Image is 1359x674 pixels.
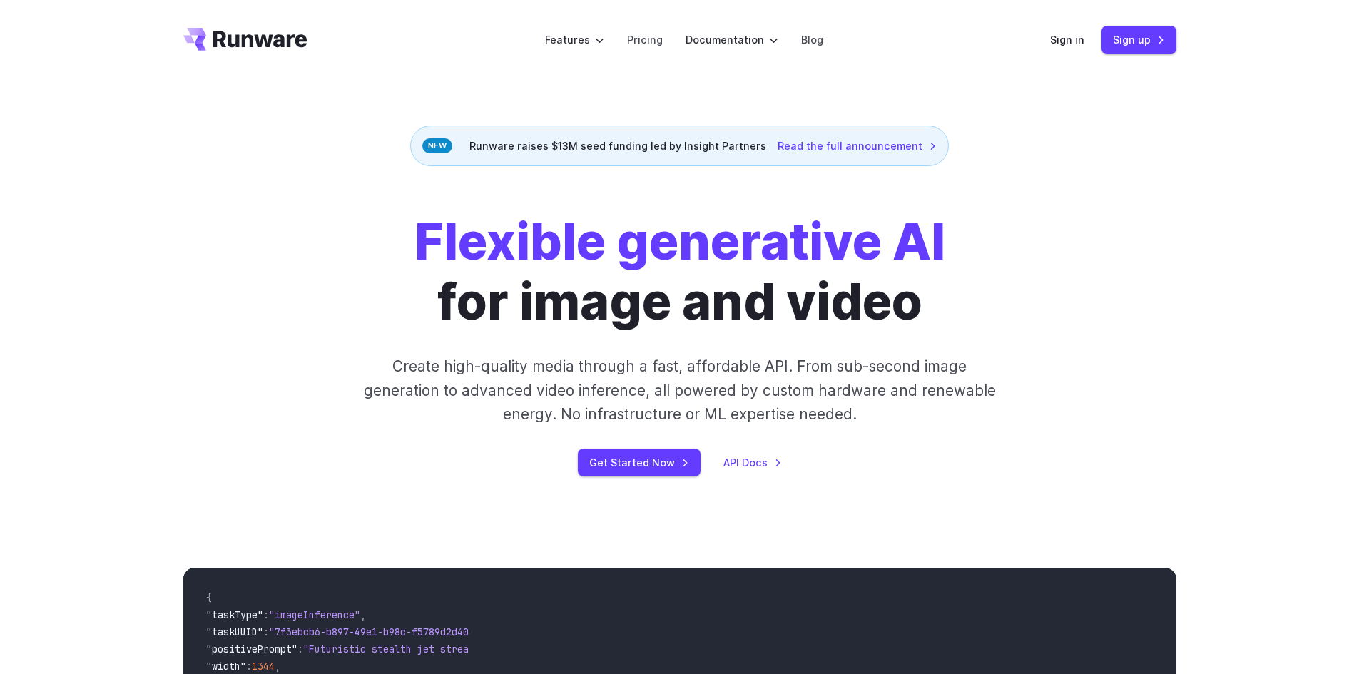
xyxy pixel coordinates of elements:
span: : [263,626,269,638]
span: { [206,591,212,604]
a: Sign up [1101,26,1176,53]
a: Pricing [627,31,663,48]
span: "Futuristic stealth jet streaking through a neon-lit cityscape with glowing purple exhaust" [303,643,823,655]
span: , [360,608,366,621]
h1: for image and video [414,212,945,332]
label: Documentation [686,31,778,48]
a: Blog [801,31,823,48]
div: Runware raises $13M seed funding led by Insight Partners [410,126,949,166]
a: API Docs [723,454,782,471]
label: Features [545,31,604,48]
span: "taskType" [206,608,263,621]
span: : [297,643,303,655]
span: "positivePrompt" [206,643,297,655]
strong: Flexible generative AI [414,211,945,272]
span: : [263,608,269,621]
span: "imageInference" [269,608,360,621]
a: Read the full announcement [778,138,937,154]
span: 1344 [252,660,275,673]
span: "taskUUID" [206,626,263,638]
span: "width" [206,660,246,673]
span: : [246,660,252,673]
a: Get Started Now [578,449,701,476]
span: "7f3ebcb6-b897-49e1-b98c-f5789d2d40d7" [269,626,486,638]
p: Create high-quality media through a fast, affordable API. From sub-second image generation to adv... [362,354,997,426]
a: Go to / [183,28,307,51]
span: , [275,660,280,673]
a: Sign in [1050,31,1084,48]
